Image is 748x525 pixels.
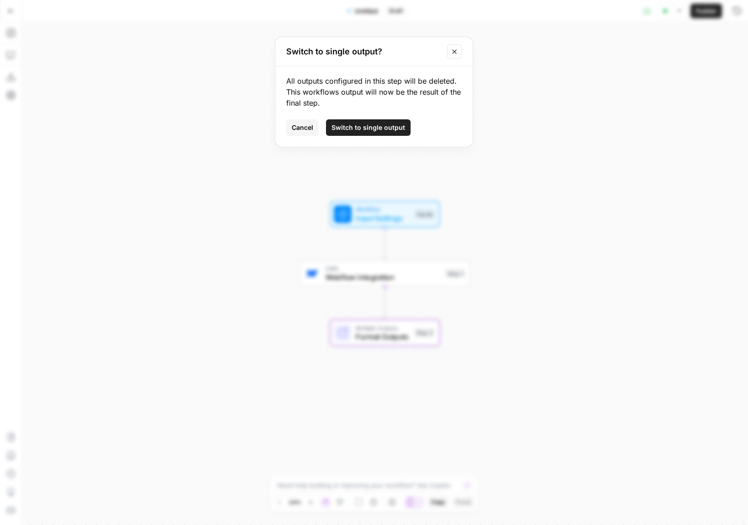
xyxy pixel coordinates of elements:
span: Cancel [292,123,313,132]
h2: Switch to single output? [286,45,442,58]
button: Cancel [286,119,319,136]
button: Close modal [447,44,462,59]
div: All outputs configured in this step will be deleted. This workflows output will now be the result... [286,75,462,108]
button: Switch to single output [326,119,411,136]
span: Switch to single output [331,123,405,132]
